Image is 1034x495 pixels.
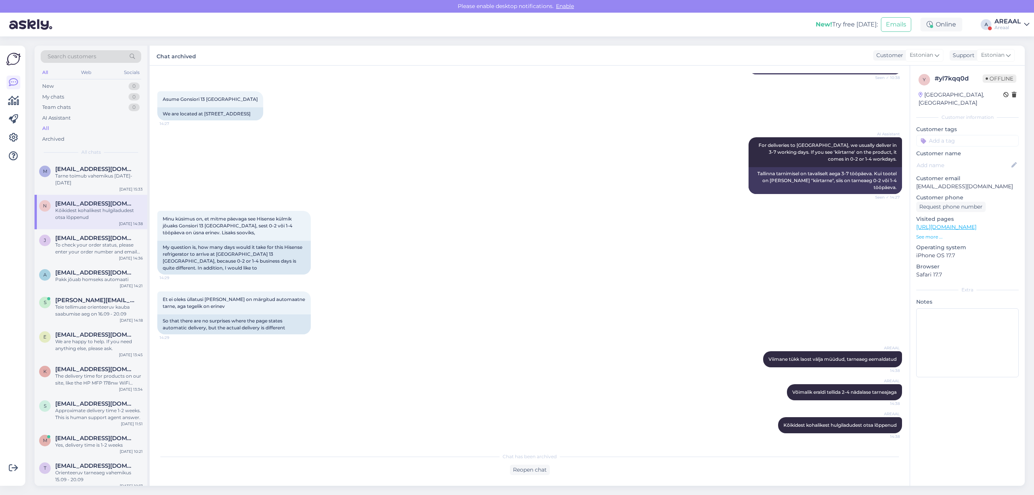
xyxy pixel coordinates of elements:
div: [DATE] 14:36 [119,255,143,261]
div: We are happy to help. If you need anything else, please ask. [55,338,143,352]
span: 14:38 [871,401,900,406]
span: AREAAL [871,378,900,384]
div: Online [920,18,962,31]
b: New! [816,21,832,28]
span: Seen ✓ 10:38 [871,75,900,81]
span: neveli@niit.ee [55,200,135,207]
span: s [44,403,46,409]
div: Team chats [42,104,71,111]
div: Orienteeruv tarneaeg vahemikus 15.09 - 20.09 [55,469,143,483]
div: Customer [873,51,903,59]
p: Customer name [916,150,1019,158]
div: Approximate delivery time 1-2 weeks. This is human support agent answer. [55,407,143,421]
span: j [44,237,46,243]
span: Search customers [48,53,96,61]
div: Tarne toimub vahemikus [DATE]-[DATE] [55,173,143,186]
p: iPhone OS 17.7 [916,252,1019,260]
div: Tallinna tarnimisel on tavaliselt aega 3-7 tööpäeva. Kui tootel on [PERSON_NAME] "kiirtarne", sii... [749,167,902,194]
input: Add a tag [916,135,1019,146]
div: # yl7kqq0d [935,74,983,83]
div: My chats [42,93,64,101]
div: [DATE] 15:33 [119,186,143,192]
div: Request phone number [916,202,986,212]
p: Visited pages [916,215,1019,223]
span: AI Assistant [871,131,900,137]
p: Notes [916,298,1019,306]
span: taago.pikas@gmail.com [55,462,135,469]
div: So that there are no surprises where the page states automatic delivery, but the actual delivery ... [157,314,311,334]
img: Askly Logo [6,52,21,66]
p: Customer tags [916,125,1019,133]
div: [DATE] 10:17 [120,483,143,489]
div: Web [79,67,93,77]
div: Yes, delivery time is 1-2 weeks [55,442,143,449]
div: Reopen chat [510,465,550,475]
span: Estonian [981,51,1004,59]
div: New [42,82,54,90]
div: All [42,125,49,132]
span: kerdatu@gmail.com [55,366,135,373]
span: 14:38 [871,368,900,373]
div: [DATE] 10:21 [120,449,143,454]
span: Estonian [910,51,933,59]
div: Socials [122,67,141,77]
span: AREAAL [871,411,900,417]
span: s [44,299,46,305]
span: AREAAL [871,345,900,351]
div: 0 [129,104,140,111]
div: 0 [129,93,140,101]
div: [DATE] 14:18 [120,317,143,323]
span: All chats [81,149,101,156]
span: 14:27 [160,121,188,127]
span: 14:38 [871,434,900,439]
div: [DATE] 13:34 [119,386,143,392]
p: Customer email [916,174,1019,183]
span: For deliveries to [GEOGRAPHIC_DATA], we usually deliver in 3-7 working days. If you see 'kiirtarn... [759,142,898,162]
span: Et ei oleks üllatusi [PERSON_NAME] on märgitud automaatne tarne, aga tegelik on erinev [163,296,306,309]
span: a [43,272,47,278]
div: We are located at [STREET_ADDRESS] [157,107,263,120]
div: Areaal [994,25,1021,31]
div: A [981,19,991,30]
p: Customer phone [916,194,1019,202]
span: Võimalik eraldi tellida 2-4 nädalase tarneajaga [792,389,897,395]
p: See more ... [916,234,1019,240]
p: Browser [916,263,1019,271]
span: n [43,203,47,209]
div: [DATE] 13:45 [119,352,143,358]
label: Chat archived [157,50,196,61]
span: mukhson92@gmail.com [55,435,135,442]
div: [GEOGRAPHIC_DATA], [GEOGRAPHIC_DATA] [919,91,1003,107]
p: Safari 17.7 [916,271,1019,279]
div: Customer information [916,114,1019,121]
div: [DATE] 11:51 [121,421,143,427]
div: [DATE] 14:21 [120,283,143,289]
p: [EMAIL_ADDRESS][DOMAIN_NAME] [916,183,1019,191]
span: t [44,465,46,471]
div: AREAAL [994,18,1021,25]
div: The delivery time for products on our site, like the HP MFP 178nw WiFi White/Grey Multifunction C... [55,373,143,386]
span: Minu küsimus on, et mitme päevaga see Hisense külmik jõuaks Gonsiori 13 [GEOGRAPHIC_DATA], sest 0... [163,216,294,235]
span: jarveltjessica@gmail.com [55,235,135,242]
div: Archived [42,135,64,143]
a: [URL][DOMAIN_NAME] [916,224,976,230]
span: Seen ✓ 14:27 [871,194,900,200]
div: To check your order status, please enter your order number and email here: - [URL][DOMAIN_NAME] -... [55,242,143,255]
span: 14:29 [160,275,188,281]
div: Try free [DATE]: [816,20,878,29]
div: 0 [129,82,140,90]
span: Chat has been archived [503,453,557,460]
div: AI Assistant [42,114,71,122]
button: Emails [881,17,911,32]
span: 14:29 [160,335,188,340]
span: Asume Gonsiori 13 [GEOGRAPHIC_DATA] [163,96,258,102]
span: Kõikidest kohalikest hulgiladudest otsa lõppenud [783,422,897,428]
span: m [43,168,47,174]
span: k [43,368,47,374]
span: y [923,77,926,82]
input: Add name [917,161,1010,169]
div: [DATE] 14:38 [119,221,143,227]
div: Extra [916,286,1019,293]
div: My question is, how many days would it take for this Hisense refrigerator to arrive at [GEOGRAPHI... [157,241,311,275]
div: Kõikidest kohalikest hulgiladudest otsa lõppenud [55,207,143,221]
